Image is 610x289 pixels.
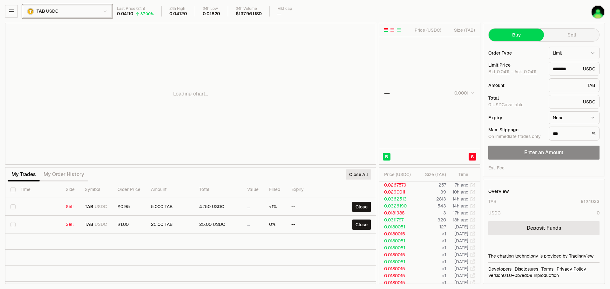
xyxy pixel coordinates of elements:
[379,272,416,279] td: 0.0180015
[488,221,600,235] a: Deposit Funds
[379,279,416,286] td: 0.0180015
[452,203,468,209] time: 14h ago
[385,154,388,160] span: B
[28,9,33,14] img: TAB Logo
[471,154,474,160] span: S
[277,6,292,11] div: Mkt cap
[379,258,416,265] td: 0.0180051
[416,181,446,188] td: 257
[488,51,544,55] div: Order Type
[488,63,544,67] div: Limit Price
[85,204,93,210] span: TAB
[286,198,329,216] td: --
[447,27,475,33] div: Size ( TAB )
[199,204,237,210] div: 4.750 USDC
[581,198,600,205] div: 912.1033
[488,96,544,100] div: Total
[146,181,194,198] th: Amount
[352,220,371,230] button: Close
[488,198,497,205] div: TAB
[488,266,512,272] a: Developers
[515,266,538,272] a: Disclosures
[247,204,259,210] div: ...
[85,222,93,227] span: TAB
[352,202,371,212] button: Close
[523,69,537,74] button: 0.0411
[379,237,416,244] td: 0.0180051
[80,181,112,198] th: Symbol
[383,28,389,33] button: Show Buy and Sell Orders
[151,222,189,227] div: 25.00 TAB
[496,69,510,74] button: 0.0411
[454,252,468,258] time: [DATE]
[416,230,446,237] td: <1
[557,266,586,272] a: Privacy Policy
[173,90,208,98] p: Loading chart...
[236,6,262,11] div: 24h Volume
[379,202,416,209] td: 0.0326190
[390,28,395,33] button: Show Sell Orders Only
[384,171,416,178] div: Price ( USDC )
[118,204,130,209] span: $0.95
[544,29,599,41] button: Sell
[454,224,468,230] time: [DATE]
[10,187,16,192] button: Select all
[453,210,468,216] time: 17h ago
[454,231,468,237] time: [DATE]
[379,188,416,195] td: 0.0290011
[203,6,220,11] div: 24h Low
[416,195,446,202] td: 2813
[488,188,509,194] div: Overview
[416,188,446,195] td: 39
[169,6,187,11] div: 24h High
[453,217,468,223] time: 18h ago
[454,245,468,251] time: [DATE]
[488,115,544,120] div: Expiry
[549,111,600,124] button: None
[286,216,329,233] td: --
[416,216,446,223] td: 320
[488,165,505,171] div: Est. Fee
[452,196,468,202] time: 14h ago
[379,251,416,258] td: 0.0180015
[199,222,237,227] div: 25.00 USDC
[379,216,416,223] td: 0.0311797
[346,169,371,180] button: Close All
[597,210,600,216] div: 0
[549,95,600,109] div: USDC
[95,222,107,227] span: USDC
[416,265,446,272] td: <1
[10,222,16,227] button: Select row
[37,9,45,14] span: TAB
[269,222,281,227] div: 0%
[549,78,600,92] div: TAB
[421,171,446,178] div: Size ( TAB )
[416,237,446,244] td: <1
[379,230,416,237] td: 0.0180015
[66,222,75,227] div: Sell
[416,258,446,265] td: <1
[541,266,553,272] a: Terms
[379,223,416,230] td: 0.0180051
[488,210,501,216] div: USDC
[416,244,446,251] td: <1
[452,89,475,97] button: 0.0001
[549,62,600,76] div: USDC
[488,253,600,259] div: The charting technology is provided by
[455,182,468,188] time: 7h ago
[488,102,524,108] span: 0 USDC available
[8,168,40,181] button: My Trades
[569,253,593,259] a: TradingView
[451,171,468,178] div: Time
[236,11,262,17] div: $137.96 USD
[247,222,259,227] div: ...
[488,69,513,75] span: Bid -
[416,279,446,286] td: <1
[66,204,75,210] div: Sell
[413,27,441,33] div: Price ( USDC )
[454,280,468,286] time: [DATE]
[117,6,154,11] div: Last Price (24h)
[10,204,16,209] button: Select row
[416,251,446,258] td: <1
[384,89,390,97] div: —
